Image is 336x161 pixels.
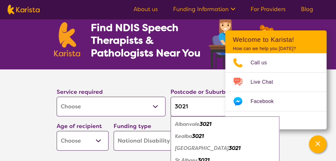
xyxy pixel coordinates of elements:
label: Age of recipient [57,122,102,130]
a: About us [134,5,158,13]
button: Channel Menu [309,135,327,153]
h1: Find NDIS Speech Therapists & Pathologists Near You [91,21,208,59]
label: Postcode or Suburb [171,88,226,96]
em: 3021 [229,145,240,151]
span: Facebook [251,97,281,106]
input: Type [171,97,279,116]
div: Kealba 3021 [174,130,276,142]
label: Service required [57,88,103,96]
em: Albanvale [175,121,200,127]
a: For Providers [251,5,286,13]
img: Karista logo [54,22,80,56]
span: WhatsApp [251,116,283,126]
img: speech-therapy [204,14,282,69]
img: Karista logo [8,5,40,14]
a: Web link opens in a new tab. [225,111,327,130]
em: Kealba [175,133,192,139]
label: Funding type [114,122,151,130]
p: How can we help you [DATE]? [233,46,319,51]
span: Call us [251,58,275,68]
em: [GEOGRAPHIC_DATA] [175,145,229,151]
div: Albanvale 3021 [174,118,276,130]
a: Funding Information [173,5,235,13]
em: 3021 [200,121,211,127]
div: Channel Menu [225,30,327,129]
div: Kings Park 3021 [174,142,276,154]
a: Blog [301,5,313,13]
em: 3021 [192,133,204,139]
span: Live Chat [251,77,281,87]
h2: Welcome to Karista! [233,36,319,43]
ul: Choose channel [225,53,327,130]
